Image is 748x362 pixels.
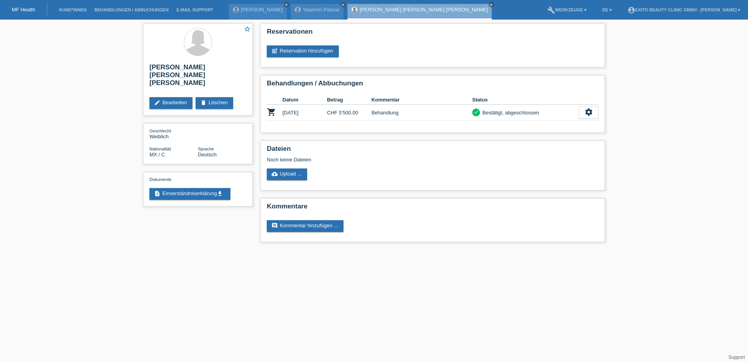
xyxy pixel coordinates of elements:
[267,45,339,57] a: post_addReservation hinzufügen
[154,190,160,197] i: description
[473,109,479,115] i: check
[371,95,472,105] th: Kommentar
[327,105,372,121] td: CHF 5'500.00
[472,95,579,105] th: Status
[282,95,327,105] th: Datum
[241,7,283,13] a: [PERSON_NAME]
[149,97,192,109] a: editBearbeiten
[267,220,343,232] a: commentKommentar hinzufügen ...
[267,80,599,91] h2: Behandlungen / Abbuchungen
[149,147,171,151] span: Nationalität
[584,108,593,116] i: settings
[267,168,307,180] a: cloud_uploadUpload ...
[198,152,217,157] span: Deutsch
[489,2,494,7] a: close
[198,147,214,151] span: Sprache
[628,6,635,14] i: account_circle
[267,107,276,117] i: POSP00027862
[284,3,288,7] i: close
[284,2,289,7] a: close
[267,203,599,214] h2: Kommentare
[282,105,327,121] td: [DATE]
[173,7,217,12] a: E-Mail Support
[149,152,165,157] span: Mexiko / C / 07.12.2009
[543,7,591,12] a: buildWerkzeuge ▾
[90,7,173,12] a: Behandlungen / Abbuchungen
[149,188,230,200] a: descriptionEinverständniserklärungget_app
[272,223,278,229] i: comment
[340,2,346,7] a: close
[272,48,278,54] i: post_add
[149,63,246,91] h2: [PERSON_NAME] [PERSON_NAME] [PERSON_NAME]
[149,128,198,139] div: Weiblich
[598,7,615,12] a: DE ▾
[371,105,472,121] td: Behandlung
[200,100,207,106] i: delete
[196,97,233,109] a: deleteLöschen
[217,190,223,197] i: get_app
[728,355,745,360] a: Support
[341,3,345,7] i: close
[12,7,35,13] a: MF Health
[244,25,251,33] i: star_border
[149,177,171,182] span: Dokumente
[272,171,278,177] i: cloud_upload
[360,7,488,13] a: [PERSON_NAME] [PERSON_NAME] [PERSON_NAME]
[55,7,90,12] a: Kund*innen
[327,95,372,105] th: Betrag
[244,25,251,34] a: star_border
[267,28,599,40] h2: Reservationen
[149,129,171,133] span: Geschlecht
[480,109,539,117] div: Bestätigt, abgeschlossen
[303,7,340,13] a: Yasemin Pancar
[624,7,744,12] a: account_circleExito Beauty Clinic GmbH - [PERSON_NAME] ▾
[489,3,493,7] i: close
[267,157,506,163] div: Noch keine Dateien
[154,100,160,106] i: edit
[547,6,555,14] i: build
[267,145,599,157] h2: Dateien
